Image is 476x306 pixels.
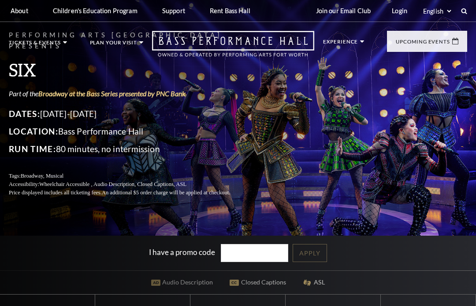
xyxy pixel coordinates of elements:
[9,172,251,180] p: Tags:
[9,40,61,50] p: Tickets & Events
[11,7,28,15] p: About
[38,89,186,98] a: Broadway at the Bass Series presented by PNC Bank
[162,7,185,15] p: Support
[9,189,251,197] p: Price displayed includes all ticketing fees.
[39,181,186,187] span: Wheelchair Accessible , Audio Description, Closed Captions, ASL
[9,109,40,119] span: Dates:
[9,124,251,138] p: Bass Performance Hall
[53,7,138,15] p: Children's Education Program
[9,142,251,156] p: 80 minutes, no intermission
[90,40,138,50] p: Plan Your Visit
[9,58,251,81] h3: SIX
[9,107,251,121] p: [DATE]-[DATE]
[421,7,453,15] select: Select:
[323,39,358,49] p: Experience
[21,173,63,179] span: Broadway, Musical
[102,189,230,196] span: An additional $5 order charge will be applied at checkout.
[149,248,215,257] label: I have a promo code
[9,89,251,98] p: Part of the
[9,180,251,189] p: Accessibility:
[396,39,450,49] p: Upcoming Events
[9,126,58,136] span: Location:
[210,7,250,15] p: Rent Bass Hall
[9,144,56,154] span: Run Time:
